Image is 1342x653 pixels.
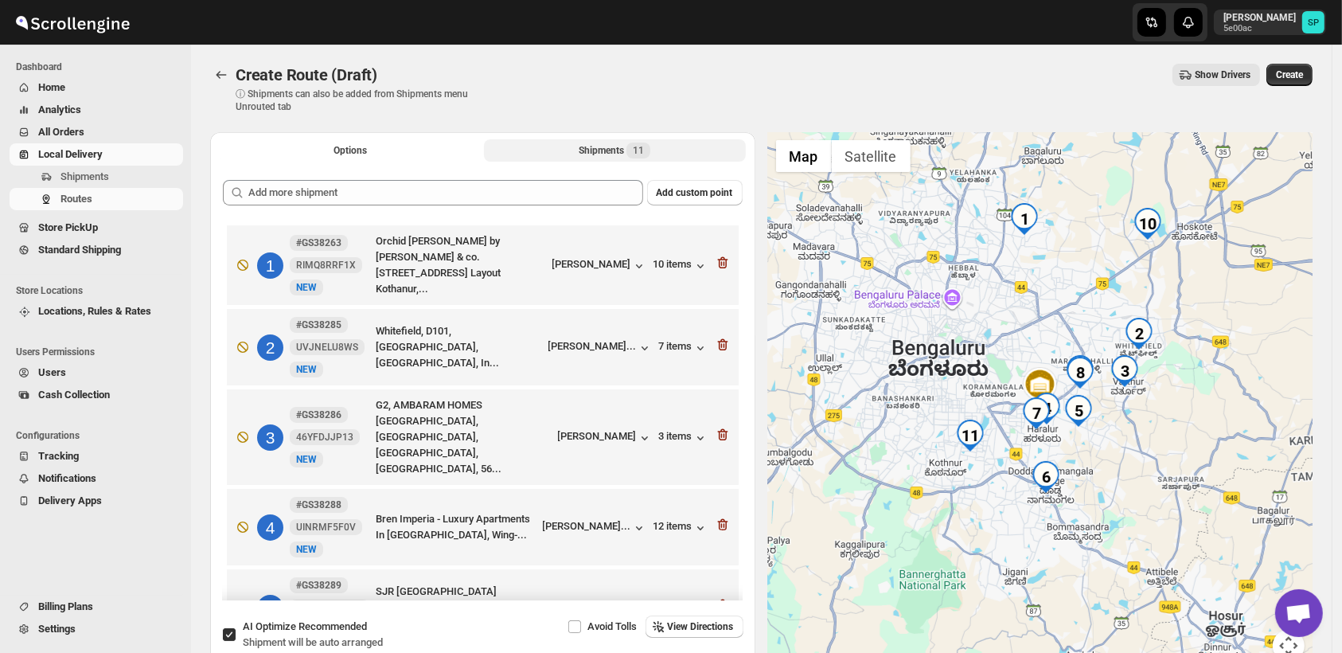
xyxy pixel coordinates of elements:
[1308,18,1319,28] text: SP
[659,340,708,356] button: 7 items
[1132,208,1164,240] div: 10
[60,170,109,182] span: Shipments
[579,143,650,158] div: Shipments
[588,620,638,632] span: Avoid Tolls
[38,221,98,233] span: Store PickUp
[236,88,486,113] p: ⓘ Shipments can also be added from Shipments menu Unrouted tab
[10,362,183,384] button: Users
[10,166,183,188] button: Shipments
[543,520,631,532] div: [PERSON_NAME]...
[1266,64,1313,86] button: Create
[1008,203,1040,235] div: 1
[16,346,183,358] span: Users Permissions
[16,284,183,297] span: Store Locations
[1276,68,1303,81] span: Create
[16,61,183,73] span: Dashboard
[548,340,653,356] button: [PERSON_NAME]...
[296,319,341,330] b: #GS38285
[10,76,183,99] button: Home
[296,259,356,272] span: RIMQ8RRF1X
[13,2,132,42] img: ScrollEngine
[776,140,832,172] button: Show street map
[296,499,341,510] b: #GS38288
[832,140,911,172] button: Show satellite imagery
[1020,397,1052,429] div: 7
[236,65,377,84] span: Create Route (Draft)
[668,620,734,633] span: View Directions
[653,258,708,274] button: 10 items
[38,305,151,317] span: Locations, Rules & Rates
[647,180,743,205] button: Add custom point
[558,430,653,446] button: [PERSON_NAME]
[248,180,643,205] input: Add more shipment
[659,430,708,446] button: 3 items
[376,397,552,477] div: G2, AMBARAM HOMES [GEOGRAPHIC_DATA], [GEOGRAPHIC_DATA], [GEOGRAPHIC_DATA], [GEOGRAPHIC_DATA], 56...
[38,450,79,462] span: Tracking
[296,409,341,420] b: #GS38286
[1172,64,1260,86] button: Show Drivers
[38,495,102,506] span: Delivery Apps
[1223,11,1296,24] p: [PERSON_NAME]
[296,364,317,375] span: NEW
[10,99,183,121] button: Analytics
[548,340,637,352] div: [PERSON_NAME]...
[10,121,183,143] button: All Orders
[10,188,183,210] button: Routes
[38,623,76,635] span: Settings
[210,167,755,607] div: Selected Shipments
[1063,395,1094,427] div: 5
[298,620,367,632] span: Recommended
[1302,11,1324,33] span: Sulakshana Pundle
[376,233,546,297] div: Orchid [PERSON_NAME] by [PERSON_NAME] & co. [STREET_ADDRESS] Layout Kothanur,...
[296,580,341,591] b: #GS38289
[243,636,383,648] span: Shipment will be auto arranged
[1275,589,1323,637] div: Open chat
[1123,318,1155,350] div: 2
[10,384,183,406] button: Cash Collection
[1195,68,1250,81] span: Show Drivers
[552,258,647,274] button: [PERSON_NAME]
[210,64,232,86] button: Routes
[60,193,92,205] span: Routes
[1030,461,1062,493] div: 6
[376,323,542,371] div: Whitefield, D101, [GEOGRAPHIC_DATA], [GEOGRAPHIC_DATA], In...
[657,186,733,199] span: Add custom point
[257,334,283,361] div: 2
[10,300,183,323] button: Locations, Rules & Rates
[38,389,110,401] span: Cash Collection
[38,366,66,378] span: Users
[954,420,986,452] div: 11
[38,81,65,93] span: Home
[296,237,341,248] b: #GS38263
[1031,393,1063,424] div: 4
[646,616,743,638] button: View Directions
[38,104,81,115] span: Analytics
[633,144,644,157] span: 11
[243,620,367,632] span: AI Optimize
[653,520,708,536] button: 12 items
[484,139,745,162] button: Selected Shipments
[38,126,84,138] span: All Orders
[257,252,283,279] div: 1
[220,139,481,162] button: All Route Options
[296,431,353,444] span: 46YFDJJP13
[257,424,283,451] div: 3
[1214,10,1326,35] button: User menu
[10,445,183,467] button: Tracking
[38,600,93,612] span: Billing Plans
[543,520,647,536] button: [PERSON_NAME]...
[334,144,367,157] span: Options
[296,544,317,555] span: NEW
[1109,355,1141,387] div: 3
[1223,24,1296,33] p: 5e00ac
[376,584,546,631] div: SJR [GEOGRAPHIC_DATA] [GEOGRAPHIC_DATA] [GEOGRAPHIC_DATA]...
[257,514,283,541] div: 4
[296,521,356,534] span: UINRMF5F0V
[10,490,183,512] button: Delivery Apps
[10,618,183,640] button: Settings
